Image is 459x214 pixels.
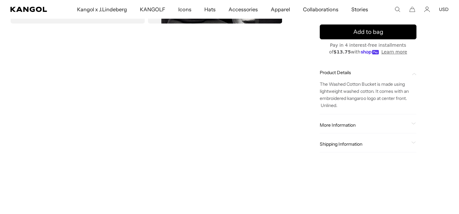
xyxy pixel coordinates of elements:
span: Shipping Information [320,141,409,147]
a: Account [424,6,430,12]
span: Product Details [320,70,409,75]
button: Add to bag [320,24,416,39]
span: More Information [320,122,409,128]
button: USD [439,6,449,12]
span: The Washed Cotton Bucket is made using lightweight washed cotton. It comes with an embroidered ka... [320,81,409,108]
a: Kangol [10,7,50,12]
button: Cart [409,6,415,12]
span: Add to bag [353,28,383,36]
summary: Search here [395,6,400,12]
